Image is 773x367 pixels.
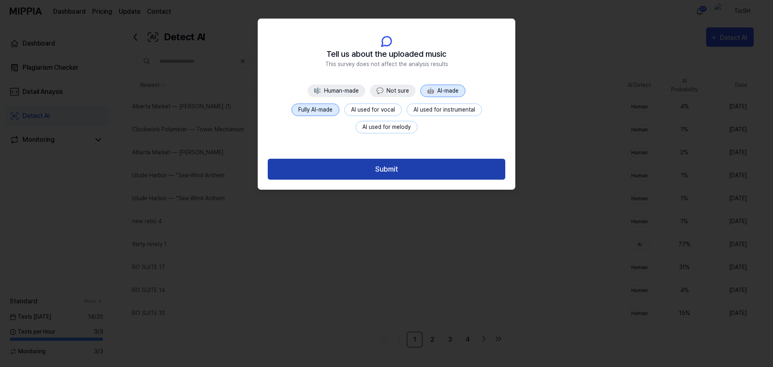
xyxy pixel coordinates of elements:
button: 🎼Human-made [308,85,365,97]
button: 💬Not sure [370,85,415,97]
span: 🤖 [427,87,434,94]
span: 🎼 [314,87,321,94]
span: This survey does not affect the analysis results [325,60,448,68]
span: 💬 [376,87,383,94]
button: Submit [268,159,505,180]
button: AI used for vocal [344,104,402,116]
button: Fully AI-made [291,104,339,116]
button: 🤖AI-made [420,85,465,97]
button: AI used for melody [355,121,418,133]
span: Tell us about the uploaded music [327,48,446,60]
button: AI used for instrumental [407,104,482,116]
